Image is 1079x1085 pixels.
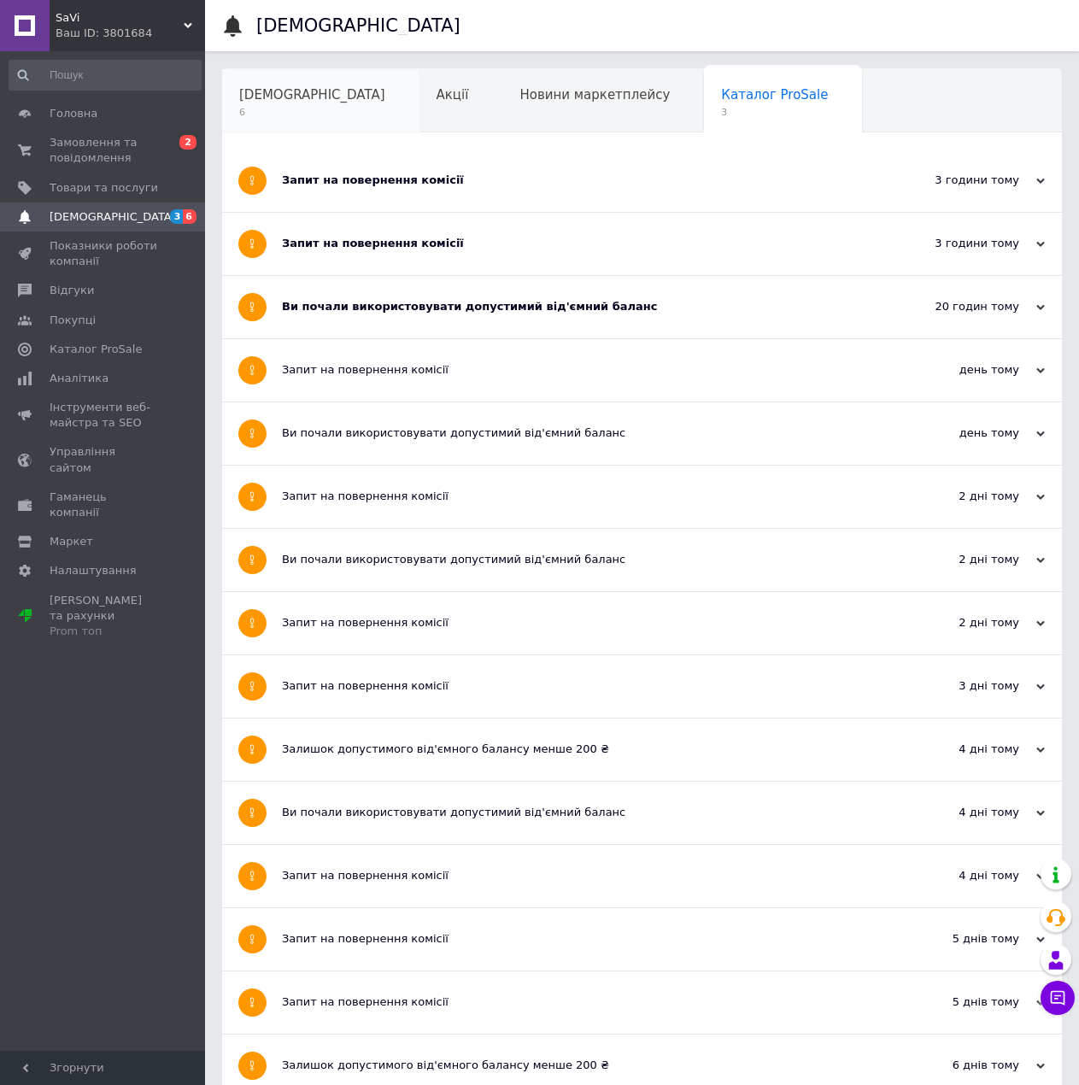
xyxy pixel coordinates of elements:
[874,868,1045,883] div: 4 дні тому
[50,209,176,225] span: [DEMOGRAPHIC_DATA]
[170,209,184,224] span: 3
[50,238,158,269] span: Показники роботи компанії
[874,552,1045,567] div: 2 дні тому
[874,931,1045,947] div: 5 днів тому
[282,299,874,314] div: Ви почали використовувати допустимий від'ємний баланс
[282,489,874,504] div: Запит на повернення комісії
[874,1058,1045,1073] div: 6 днів тому
[874,362,1045,378] div: день тому
[721,87,828,103] span: Каталог ProSale
[282,994,874,1010] div: Запит на повернення комісії
[282,805,874,820] div: Ви почали використовувати допустимий від'ємний баланс
[437,87,469,103] span: Акції
[282,742,874,757] div: Залишок допустимого від'ємного балансу менше 200 ₴
[282,173,874,188] div: Запит на повернення комісії
[282,552,874,567] div: Ви почали використовувати допустимий від'ємний баланс
[874,994,1045,1010] div: 5 днів тому
[239,87,385,103] span: [DEMOGRAPHIC_DATA]
[874,425,1045,441] div: день тому
[50,180,158,196] span: Товари та послуги
[50,490,158,520] span: Гаманець компанії
[56,26,205,41] div: Ваш ID: 3801684
[282,678,874,694] div: Запит на повернення комісії
[282,615,874,630] div: Запит на повернення комісії
[50,593,158,640] span: [PERSON_NAME] та рахунки
[874,678,1045,694] div: 3 дні тому
[874,299,1045,314] div: 20 годин тому
[50,371,108,386] span: Аналітика
[56,10,184,26] span: SaVi
[282,236,874,251] div: Запит на повернення комісії
[874,805,1045,820] div: 4 дні тому
[282,868,874,883] div: Запит на повернення комісії
[50,135,158,166] span: Замовлення та повідомлення
[50,444,158,475] span: Управління сайтом
[282,362,874,378] div: Запит на повернення комісії
[50,400,158,431] span: Інструменти веб-майстра та SEO
[50,283,94,298] span: Відгуки
[9,60,202,91] input: Пошук
[874,615,1045,630] div: 2 дні тому
[50,313,96,328] span: Покупці
[282,1058,874,1073] div: Залишок допустимого від'ємного балансу менше 200 ₴
[183,209,196,224] span: 6
[50,342,142,357] span: Каталог ProSale
[874,173,1045,188] div: 3 години тому
[874,489,1045,504] div: 2 дні тому
[50,563,137,578] span: Налаштування
[50,534,93,549] span: Маркет
[721,106,828,119] span: 3
[50,106,97,121] span: Головна
[1041,981,1075,1015] button: Чат з покупцем
[282,425,874,441] div: Ви почали використовувати допустимий від'ємний баланс
[239,106,385,119] span: 6
[874,236,1045,251] div: 3 години тому
[179,135,196,150] span: 2
[50,624,158,639] div: Prom топ
[519,87,670,103] span: Новини маркетплейсу
[874,742,1045,757] div: 4 дні тому
[282,931,874,947] div: Запит на повернення комісії
[256,15,460,36] h1: [DEMOGRAPHIC_DATA]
